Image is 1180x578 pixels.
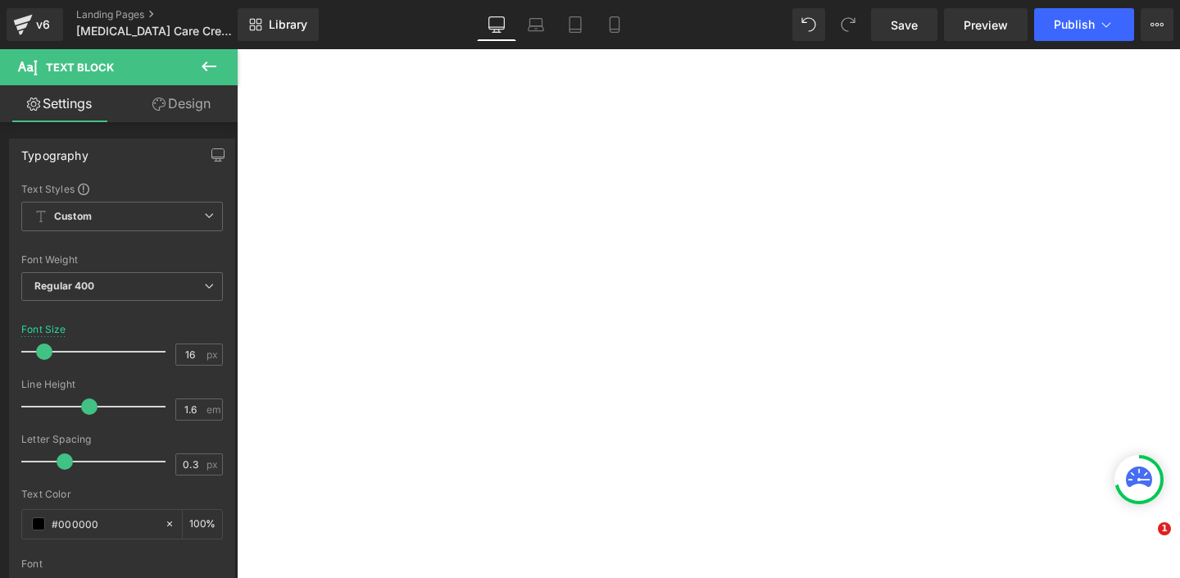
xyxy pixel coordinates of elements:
[21,182,223,195] div: Text Styles
[944,8,1028,41] a: Preview
[76,8,265,21] a: Landing Pages
[21,254,223,266] div: Font Weight
[1158,522,1171,535] span: 1
[46,61,114,74] span: Text Block
[1034,8,1134,41] button: Publish
[556,8,595,41] a: Tablet
[964,16,1008,34] span: Preview
[122,85,241,122] a: Design
[21,434,223,445] div: Letter Spacing
[1141,8,1173,41] button: More
[832,8,865,41] button: Redo
[183,510,222,539] div: %
[52,515,157,533] input: Color
[21,139,88,162] div: Typography
[516,8,556,41] a: Laptop
[792,8,825,41] button: Undo
[891,16,918,34] span: Save
[21,324,66,335] div: Font Size
[1124,522,1164,562] iframe: Intercom live chat
[238,8,319,41] a: New Library
[21,558,223,570] div: Font
[1054,18,1095,31] span: Publish
[21,379,223,390] div: Line Height
[206,404,220,415] span: em
[477,8,516,41] a: Desktop
[21,489,223,500] div: Text Color
[34,280,95,292] b: Regular 400
[54,210,92,224] b: Custom
[7,8,63,41] a: v6
[595,8,634,41] a: Mobile
[206,459,220,470] span: px
[33,14,53,35] div: v6
[269,17,307,32] span: Library
[206,349,220,360] span: px
[76,25,234,38] span: [MEDICAL_DATA] Care Cream - Natural [MEDICAL_DATA] Remedy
